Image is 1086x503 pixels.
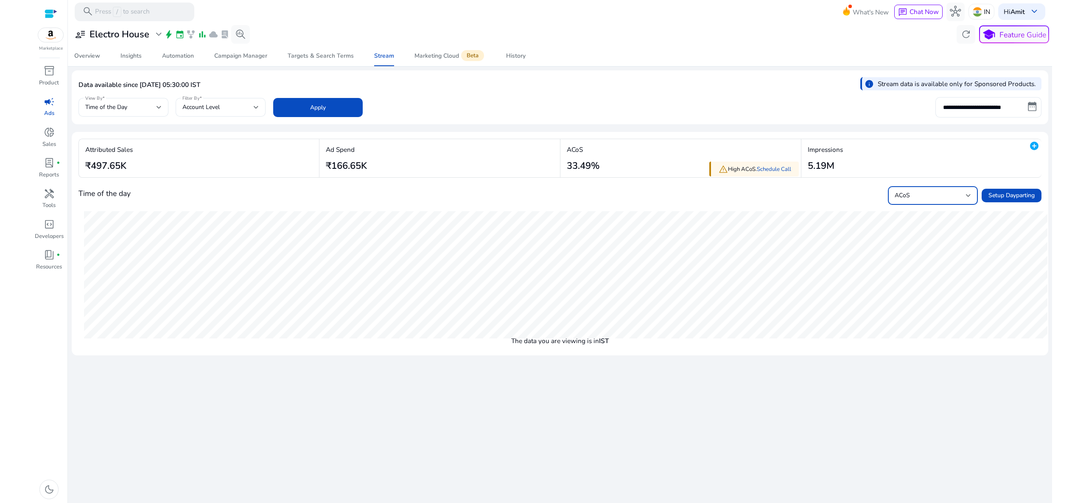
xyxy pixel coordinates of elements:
img: in.svg [973,7,982,17]
button: schoolFeature Guide [979,25,1049,43]
p: Feature Guide [999,29,1046,40]
span: Time of the Day [85,103,127,111]
button: chatChat Now [894,5,942,19]
span: ACoS [895,191,910,199]
span: school [982,28,996,42]
div: Targets & Search Terms [288,53,354,59]
a: donut_smallSales [34,125,64,156]
div: Stream [374,53,394,59]
button: Setup Dayparting [982,189,1041,202]
span: search_insights [235,29,246,40]
span: info [865,79,874,89]
span: search [82,6,93,17]
p: Stream data is available only for Sponsored Products. [878,79,1036,89]
p: Product [39,79,59,87]
span: cloud [209,30,218,39]
span: warning [719,165,728,174]
a: code_blocksDevelopers [34,217,64,248]
h3: ₹166.65K [326,160,367,171]
span: user_attributes [75,29,86,40]
mat-label: View By [85,95,102,101]
div: Marketing Cloud [414,52,486,60]
span: Chat Now [910,7,939,16]
a: handymanTools [34,186,64,217]
div: Overview [74,53,100,59]
span: Setup Dayparting [988,191,1035,200]
p: Resources [36,263,62,271]
button: refresh [957,25,975,44]
span: dark_mode [44,484,55,495]
span: Apply [310,103,326,112]
a: book_4fiber_manual_recordResources [34,248,64,278]
span: family_history [186,30,196,39]
button: hub [946,3,965,21]
h3: 5.19M [808,160,843,171]
span: fiber_manual_record [56,253,60,257]
p: Ads [44,109,54,118]
h3: Electro House [90,29,149,40]
span: handyman [44,188,55,199]
p: Data available since [DATE] 05:30:00 IST [78,80,200,89]
span: lab_profile [44,157,55,168]
span: chat [898,8,907,17]
span: lab_profile [220,30,230,39]
span: refresh [960,29,971,40]
span: bolt [164,30,174,39]
div: Insights [120,53,142,59]
a: lab_profilefiber_manual_recordReports [34,156,64,186]
h3: ₹497.65K [85,160,133,171]
b: Amit [1010,7,1025,16]
span: inventory_2 [44,65,55,76]
span: bar_chart [198,30,207,39]
div: Automation [162,53,194,59]
p: The data you are viewing is in [78,336,1041,346]
p: Reports [39,171,59,179]
span: code_blocks [44,219,55,230]
span: fiber_manual_record [56,161,60,165]
span: / [113,7,121,17]
span: event [175,30,185,39]
span: donut_small [44,127,55,138]
p: Press to search [95,7,150,17]
p: Hi [1004,8,1025,15]
button: Apply [273,98,363,117]
span: Beta [461,50,484,61]
mat-icon: add_circle [1029,141,1039,151]
div: High ACoS. [709,162,799,176]
a: inventory_2Product [34,64,64,94]
p: ACoS [567,145,600,154]
h3: 33.49% [567,160,600,171]
span: campaign [44,96,55,107]
span: Account Level [182,103,220,111]
p: Ad Spend [326,145,367,154]
span: What's New [853,5,889,20]
p: Sales [42,140,56,149]
div: Campaign Manager [214,53,267,59]
span: book_4 [44,249,55,260]
span: keyboard_arrow_down [1029,6,1040,17]
a: Schedule Call [757,166,791,173]
h4: Time of the day [78,189,131,198]
mat-label: Filter By [182,95,199,101]
button: search_insights [231,25,250,44]
p: Attributed Sales [85,145,133,154]
img: amazon.svg [38,28,64,42]
p: Impressions [808,145,843,154]
p: IN [984,4,990,19]
p: Developers [35,232,64,241]
span: expand_more [153,29,164,40]
b: IST [599,336,609,345]
div: History [506,53,526,59]
p: Marketplace [39,45,63,52]
p: Tools [42,201,56,210]
a: campaignAds [34,94,64,125]
span: hub [950,6,961,17]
